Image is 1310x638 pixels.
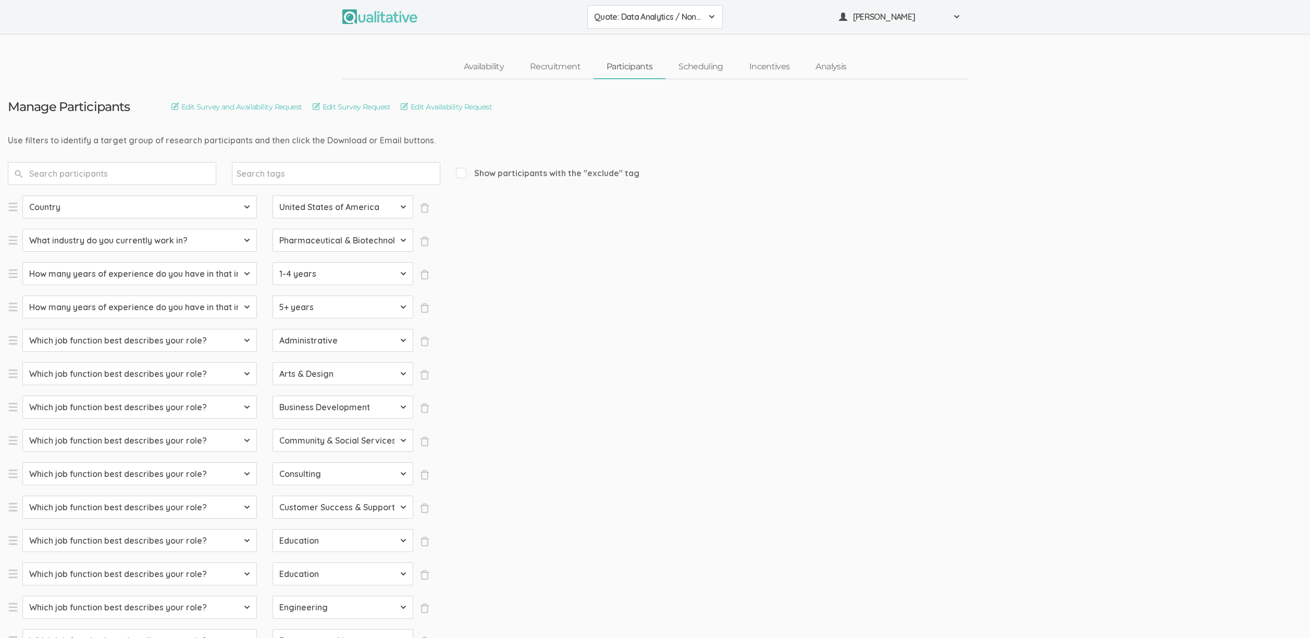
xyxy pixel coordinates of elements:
span: × [419,470,430,480]
input: Search participants [8,162,216,185]
span: × [419,603,430,614]
a: Edit Survey and Availability Request [171,101,302,113]
h3: Manage Participants [8,100,130,114]
span: × [419,436,430,447]
span: Show participants with the "exclude" tag [456,167,639,179]
span: × [419,336,430,347]
iframe: Chat Widget [1258,588,1310,638]
a: Edit Availability Request [401,101,492,113]
a: Recruitment [517,56,594,78]
span: [PERSON_NAME] [853,11,947,23]
span: × [419,203,430,213]
span: × [419,269,430,280]
button: [PERSON_NAME] [832,5,968,29]
a: Incentives [736,56,803,78]
span: × [419,403,430,413]
a: Scheduling [665,56,736,78]
a: Analysis [802,56,859,78]
img: Qualitative [342,9,417,24]
span: × [419,370,430,380]
span: × [419,570,430,580]
a: Edit Survey Request [313,101,390,113]
span: Quote: Data Analytics / Non-accounting (Facebook) [594,11,702,23]
button: Quote: Data Analytics / Non-accounting (Facebook) [587,5,723,29]
span: × [419,236,430,247]
span: × [419,536,430,547]
a: Participants [594,56,665,78]
span: × [419,503,430,513]
span: × [419,303,430,313]
input: Search tags [237,167,302,180]
a: Availability [451,56,517,78]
